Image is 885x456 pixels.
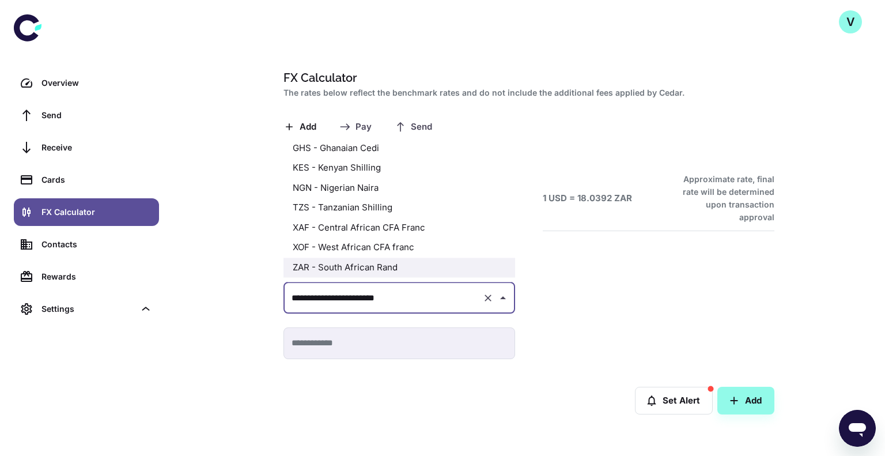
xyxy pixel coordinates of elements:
a: Contacts [14,231,159,258]
h6: Approximate rate, final rate will be determined upon transaction approval [670,173,774,224]
li: GHS - Ghanaian Cedi [283,138,515,159]
div: Settings [14,295,159,323]
h2: The rates below reflect the benchmark rates and do not include the additional fees applied by Cedar. [283,86,770,99]
div: FX Calculator [41,206,152,218]
a: Overview [14,69,159,97]
li: KES - Kenyan Shilling [283,158,515,178]
button: Add [717,387,774,414]
button: Close [495,290,511,306]
li: XOF - West African CFA franc [283,238,515,258]
button: V [839,10,862,33]
iframe: Button to launch messaging window [839,410,876,447]
a: Send [14,101,159,129]
div: Send [41,109,152,122]
div: Contacts [41,238,152,251]
div: Overview [41,77,152,89]
h6: 1 USD = 18.0392 ZAR [543,192,632,205]
a: Receive [14,134,159,161]
span: Add [300,122,316,133]
a: FX Calculator [14,198,159,226]
li: NGN - Nigerian Naira [283,178,515,198]
li: TZS - Tanzanian Shilling [283,198,515,218]
span: Pay [355,122,372,133]
a: Cards [14,166,159,194]
a: Rewards [14,263,159,291]
div: Cards [41,174,152,186]
div: Rewards [41,270,152,283]
h1: FX Calculator [283,69,770,86]
div: Receive [41,141,152,154]
li: ZAR - South African Rand [283,258,515,278]
li: XAF - Central African CFA Franc [283,218,515,238]
div: Settings [41,303,135,315]
button: Clear [480,290,496,306]
span: Send [411,122,432,133]
button: Set Alert [635,387,713,414]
